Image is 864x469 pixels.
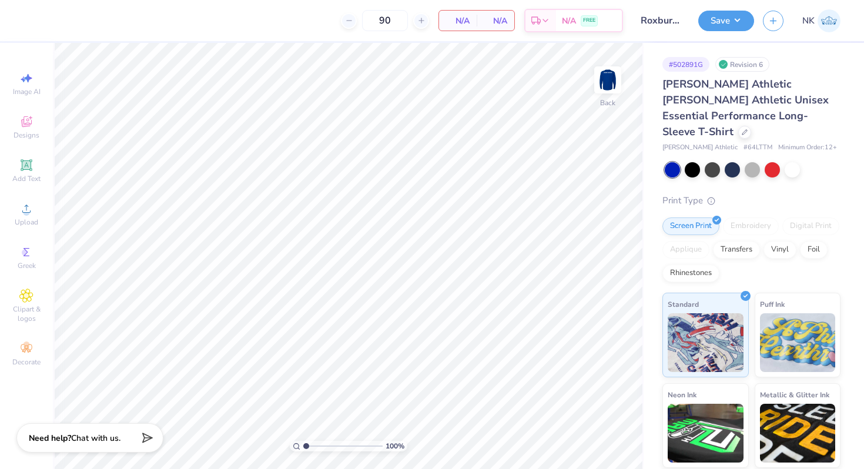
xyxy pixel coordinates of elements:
span: Standard [668,298,699,310]
input: Untitled Design [632,9,689,32]
img: Back [596,68,619,92]
span: FREE [583,16,595,25]
div: Vinyl [763,241,796,259]
span: N/A [562,15,576,27]
span: NK [802,14,815,28]
div: Rhinestones [662,264,719,282]
span: Minimum Order: 12 + [778,143,837,153]
a: NK [802,9,840,32]
input: – – [362,10,408,31]
span: Decorate [12,357,41,367]
img: Metallic & Glitter Ink [760,404,836,463]
span: Image AI [13,87,41,96]
div: Embroidery [723,217,779,235]
span: 100 % [386,441,404,451]
span: Upload [15,217,38,227]
span: N/A [446,15,470,27]
img: Neon Ink [668,404,744,463]
img: Nasrullah Khan [818,9,840,32]
span: Chat with us. [71,433,120,444]
span: Clipart & logos [6,304,47,323]
span: # 64LTTM [744,143,772,153]
div: Back [600,98,615,108]
img: Puff Ink [760,313,836,372]
div: Foil [800,241,828,259]
span: [PERSON_NAME] Athletic [662,143,738,153]
div: Transfers [713,241,760,259]
div: Screen Print [662,217,719,235]
span: Metallic & Glitter Ink [760,388,829,401]
span: Puff Ink [760,298,785,310]
div: # 502891G [662,57,709,72]
span: Add Text [12,174,41,183]
div: Applique [662,241,709,259]
span: [PERSON_NAME] Athletic [PERSON_NAME] Athletic Unisex Essential Performance Long-Sleeve T-Shirt [662,77,829,139]
button: Save [698,11,754,31]
div: Digital Print [782,217,839,235]
img: Standard [668,313,744,372]
div: Print Type [662,194,840,207]
div: Revision 6 [715,57,769,72]
span: Greek [18,261,36,270]
strong: Need help? [29,433,71,444]
span: Designs [14,130,39,140]
span: Neon Ink [668,388,696,401]
span: N/A [484,15,507,27]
